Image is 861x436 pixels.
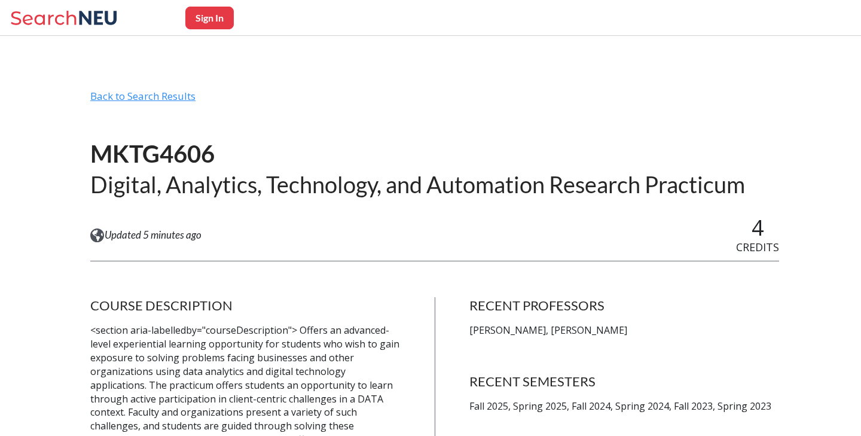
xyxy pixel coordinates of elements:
span: CREDITS [736,240,779,254]
h4: RECENT PROFESSORS [469,297,779,314]
button: Sign In [185,7,234,29]
span: 4 [752,213,764,242]
h4: RECENT SEMESTERS [469,373,779,390]
div: Back to Search Results [90,90,779,112]
span: Updated 5 minutes ago [105,228,201,242]
h2: Digital, Analytics, Technology, and Automation Research Practicum [90,170,745,199]
p: [PERSON_NAME], [PERSON_NAME] [469,324,779,337]
h1: MKTG4606 [90,139,745,169]
h4: COURSE DESCRIPTION [90,297,400,314]
p: Fall 2025, Spring 2025, Fall 2024, Spring 2024, Fall 2023, Spring 2023 [469,400,779,413]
